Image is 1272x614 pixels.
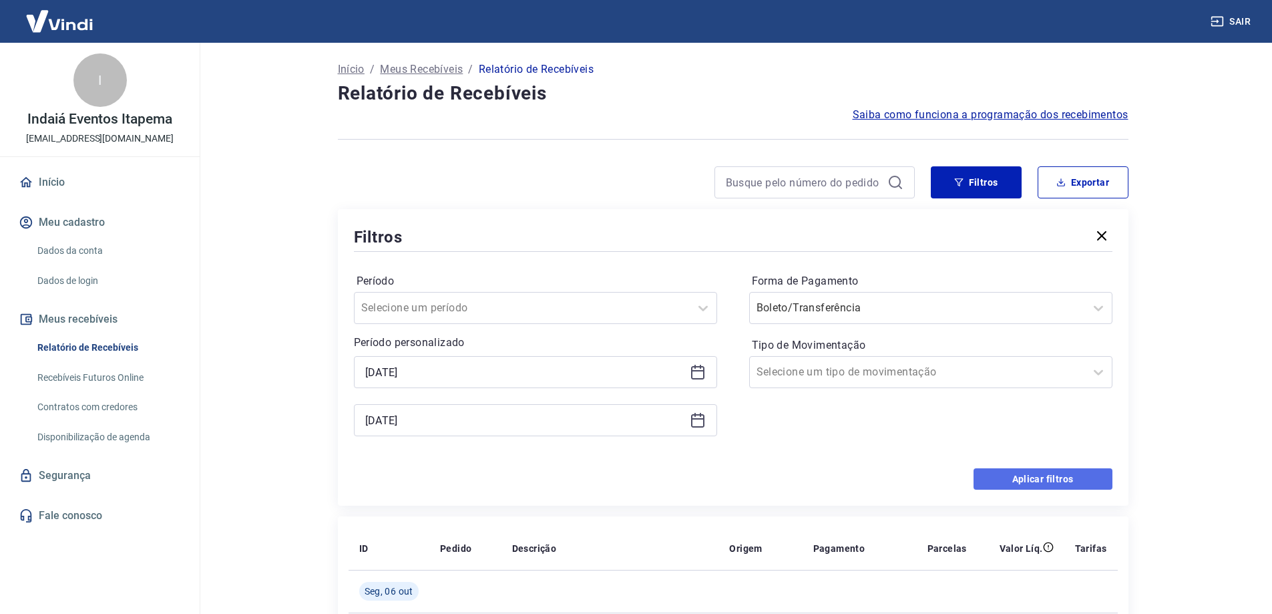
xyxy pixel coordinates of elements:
p: Indaiá Eventos Itapema [27,112,172,126]
img: Vindi [16,1,103,41]
p: Pagamento [813,542,865,555]
p: Tarifas [1075,542,1107,555]
h5: Filtros [354,226,403,248]
p: Parcelas [927,542,967,555]
label: Forma de Pagamento [752,273,1110,289]
a: Meus Recebíveis [380,61,463,78]
p: Descrição [512,542,557,555]
button: Filtros [931,166,1022,198]
button: Exportar [1038,166,1128,198]
button: Sair [1208,9,1256,34]
a: Contratos com credores [32,394,184,421]
span: Seg, 06 out [365,585,413,598]
button: Meu cadastro [16,208,184,237]
p: ID [359,542,369,555]
p: Pedido [440,542,471,555]
input: Data inicial [365,362,684,382]
div: I [73,53,127,107]
p: / [468,61,473,78]
a: Início [338,61,365,78]
p: Valor Líq. [1000,542,1043,555]
button: Aplicar filtros [974,468,1112,490]
a: Início [16,168,184,197]
a: Segurança [16,461,184,490]
input: Busque pelo número do pedido [726,172,882,192]
a: Disponibilização de agenda [32,424,184,451]
label: Período [357,273,714,289]
input: Data final [365,410,684,430]
a: Recebíveis Futuros Online [32,364,184,392]
a: Dados da conta [32,237,184,265]
label: Tipo de Movimentação [752,337,1110,353]
p: / [370,61,375,78]
p: [EMAIL_ADDRESS][DOMAIN_NAME] [26,132,174,146]
p: Período personalizado [354,335,717,351]
p: Origem [729,542,762,555]
p: Relatório de Recebíveis [479,61,594,78]
a: Fale conosco [16,501,184,530]
h4: Relatório de Recebíveis [338,80,1128,107]
a: Dados de login [32,267,184,295]
a: Relatório de Recebíveis [32,334,184,361]
a: Saiba como funciona a programação dos recebimentos [853,107,1128,123]
button: Meus recebíveis [16,305,184,334]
